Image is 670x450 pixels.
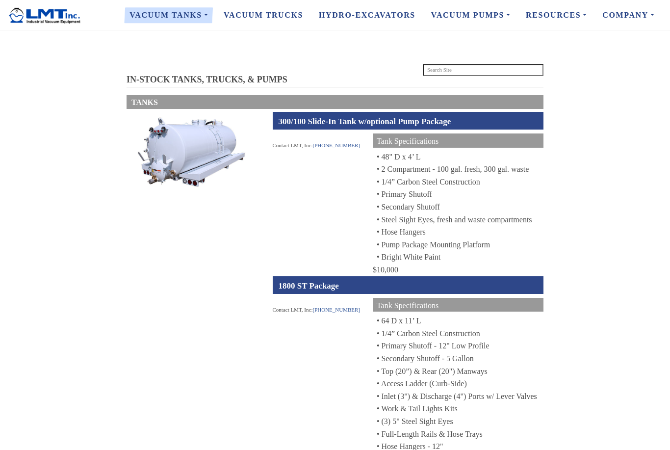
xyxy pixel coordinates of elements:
[377,301,438,310] span: Tank Specifications
[423,5,518,26] a: Vacuum Pumps
[127,112,256,194] img: Stacks Image 128203
[518,5,594,26] a: Resources
[373,151,543,264] div: • 48" D x 4’ L • 2 Compartment - 100 gal. fresh, 300 gal. waste • 1/4” Carbon Steel Construction ...
[131,98,158,106] span: TANKS
[312,142,360,148] a: [PHONE_NUMBER]
[311,5,423,26] a: Hydro-Excavators
[216,5,311,26] a: Vacuum Trucks
[594,5,662,26] a: Company
[8,7,81,24] img: LMT Inc.
[273,307,361,313] span: Contact LMT, Inc:
[273,142,361,148] span: Contact LMT, Inc:
[423,64,544,76] input: Search Site
[127,75,287,84] span: IN-STOCK TANKS, TRUCKS, & PUMPS
[377,137,438,145] span: Tank Specifications
[312,307,360,313] a: [PHONE_NUMBER]
[373,264,543,276] div: $10,000
[279,117,451,126] span: 300/100 Slide-In Tank w/optional Pump Package
[279,281,339,291] span: 1800 ST Package
[122,5,216,26] a: Vacuum Tanks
